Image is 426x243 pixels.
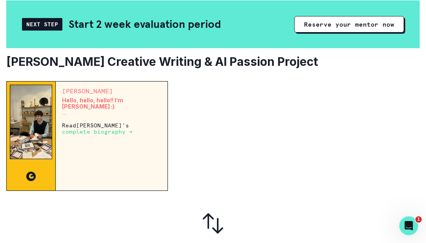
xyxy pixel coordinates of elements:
[22,18,62,31] div: Next Step
[62,88,161,94] p: [PERSON_NAME]
[399,216,418,235] iframe: Intercom live chat
[62,128,133,135] a: complete biography →
[415,216,422,223] span: 1
[62,122,161,135] p: Read [PERSON_NAME] 's
[69,17,221,31] h2: Start 2 week evaluation period
[294,16,404,33] button: Reserve your mentor now
[26,172,36,181] img: CC image
[10,85,52,159] img: Mentor Image
[62,97,123,110] strong: Hello, hello, hello!! I’m [PERSON_NAME] :)
[62,129,133,135] p: complete biography →
[6,54,420,69] h2: [PERSON_NAME] Creative Writing & AI Passion Project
